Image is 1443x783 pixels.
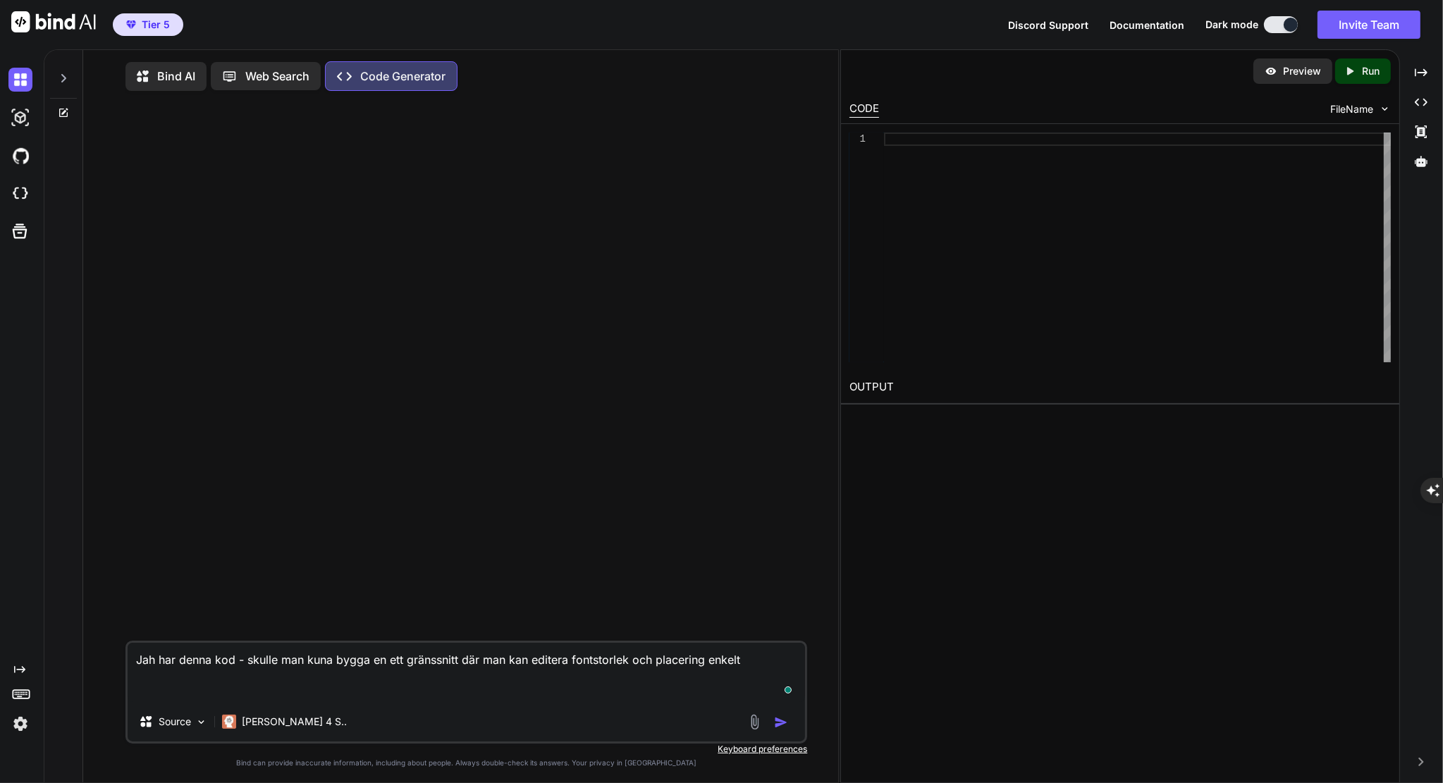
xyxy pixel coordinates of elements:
[747,714,763,730] img: attachment
[245,68,309,85] p: Web Search
[125,744,807,755] p: Keyboard preferences
[1379,103,1391,115] img: chevron down
[8,144,32,168] img: githubDark
[8,68,32,92] img: darkChat
[841,371,1399,404] h2: OUTPUT
[128,643,805,702] textarea: To enrich screen reader interactions, please activate Accessibility in Grammarly extension settings
[8,712,32,736] img: settings
[1283,64,1321,78] p: Preview
[1265,65,1277,78] img: preview
[242,715,347,729] p: [PERSON_NAME] 4 S..
[1008,18,1088,32] button: Discord Support
[8,182,32,206] img: cloudideIcon
[1330,102,1373,116] span: FileName
[142,18,170,32] span: Tier 5
[159,715,191,729] p: Source
[125,758,807,768] p: Bind can provide inaccurate information, including about people. Always double-check its answers....
[195,716,207,728] img: Pick Models
[8,106,32,130] img: darkAi-studio
[126,20,136,29] img: premium
[1362,64,1380,78] p: Run
[849,101,879,118] div: CODE
[1110,18,1184,32] button: Documentation
[1008,19,1088,31] span: Discord Support
[1110,19,1184,31] span: Documentation
[360,68,446,85] p: Code Generator
[1205,18,1258,32] span: Dark mode
[1318,11,1420,39] button: Invite Team
[157,68,195,85] p: Bind AI
[774,715,788,729] img: icon
[222,715,236,729] img: Claude 4 Sonnet
[113,13,183,36] button: premiumTier 5
[11,11,96,32] img: Bind AI
[849,132,866,146] div: 1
